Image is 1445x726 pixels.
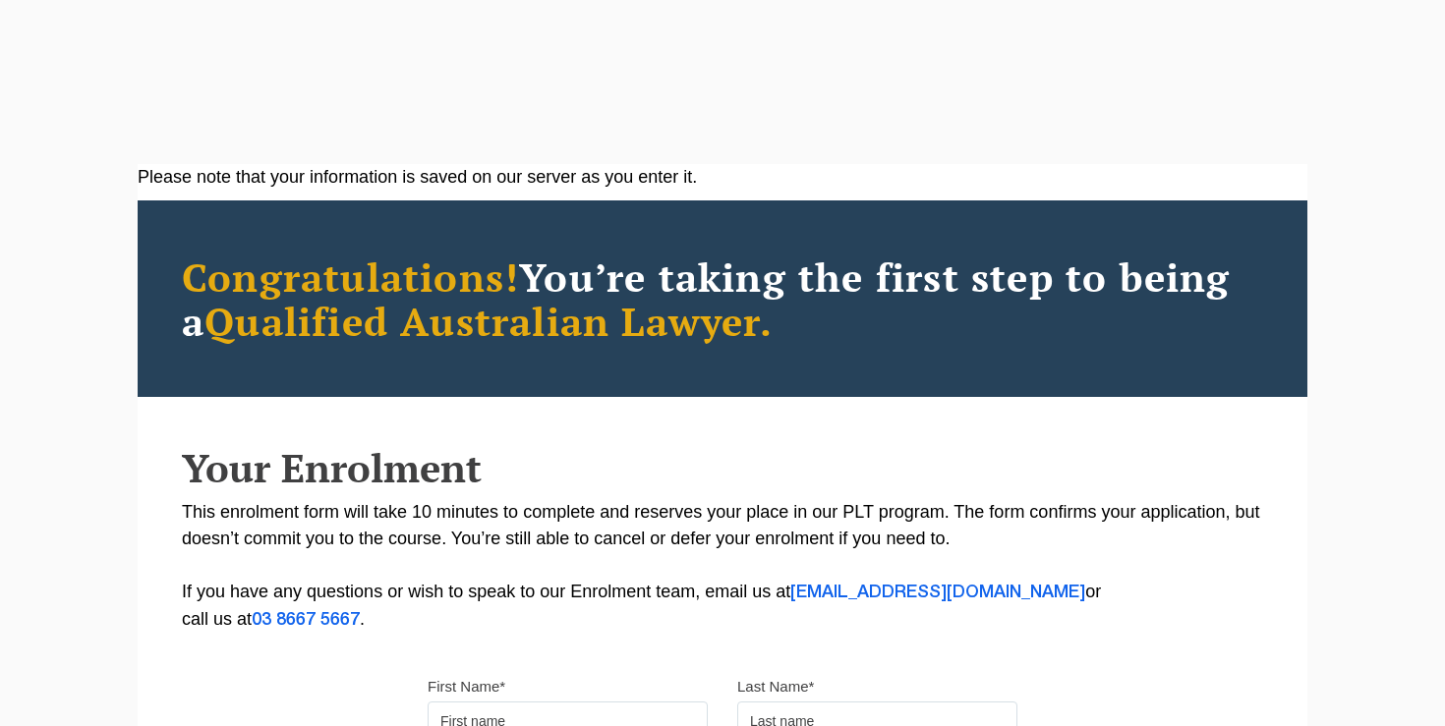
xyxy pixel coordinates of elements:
[182,499,1263,634] p: This enrolment form will take 10 minutes to complete and reserves your place in our PLT program. ...
[138,164,1307,191] div: Please note that your information is saved on our server as you enter it.
[252,612,360,628] a: 03 8667 5667
[204,295,773,347] span: Qualified Australian Lawyer.
[182,254,1263,343] h2: You’re taking the first step to being a
[182,251,519,303] span: Congratulations!
[790,585,1085,600] a: [EMAIL_ADDRESS][DOMAIN_NAME]
[428,677,505,697] label: First Name*
[737,677,814,697] label: Last Name*
[182,446,1263,489] h2: Your Enrolment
